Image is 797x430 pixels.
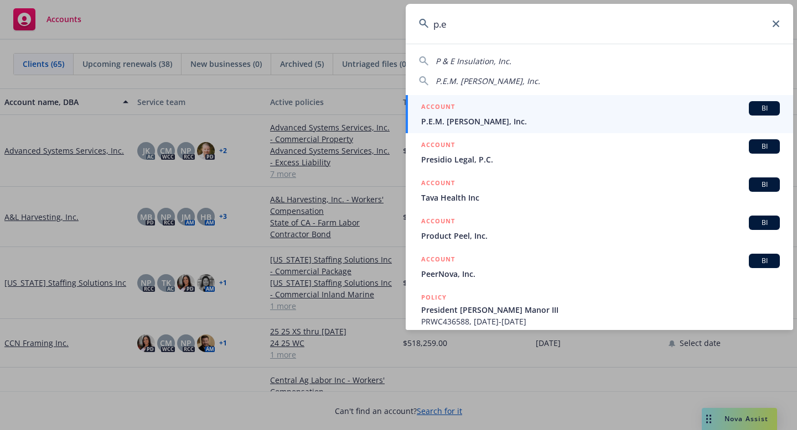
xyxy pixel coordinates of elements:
h5: ACCOUNT [421,216,455,229]
span: Tava Health Inc [421,192,780,203]
span: BI [753,141,775,151]
h5: ACCOUNT [421,101,455,114]
span: BI [753,103,775,113]
a: POLICYPresident [PERSON_NAME] Manor IIIPRWC436588, [DATE]-[DATE] [406,286,793,333]
a: ACCOUNTBITava Health Inc [406,171,793,209]
input: Search... [406,4,793,44]
span: BI [753,256,775,266]
span: BI [753,218,775,228]
a: ACCOUNTBIP.E.M. [PERSON_NAME], Inc. [406,95,793,133]
span: President [PERSON_NAME] Manor III [421,304,780,316]
h5: POLICY [421,292,447,303]
span: P & E Insulation, Inc. [436,56,511,66]
h5: ACCOUNT [421,177,455,191]
h5: ACCOUNT [421,254,455,267]
a: ACCOUNTBIProduct Peel, Inc. [406,209,793,248]
span: PeerNova, Inc. [421,268,780,280]
span: PRWC436588, [DATE]-[DATE] [421,316,780,327]
span: P.E.M. [PERSON_NAME], Inc. [421,116,780,127]
span: Presidio Legal, P.C. [421,154,780,165]
h5: ACCOUNT [421,139,455,153]
span: P.E.M. [PERSON_NAME], Inc. [436,76,540,86]
span: Product Peel, Inc. [421,230,780,242]
a: ACCOUNTBIPeerNova, Inc. [406,248,793,286]
a: ACCOUNTBIPresidio Legal, P.C. [406,133,793,171]
span: BI [753,180,775,190]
